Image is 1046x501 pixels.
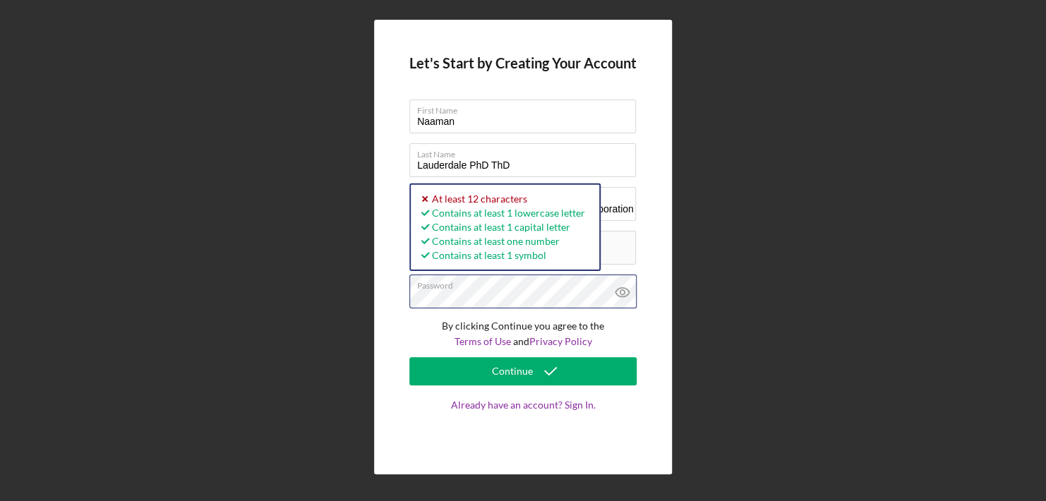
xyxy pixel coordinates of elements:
[418,234,585,248] div: Contains at least one number
[418,220,585,234] div: Contains at least 1 capital letter
[409,399,637,439] a: Already have an account? Sign In.
[409,357,637,385] button: Continue
[455,335,511,347] a: Terms of Use
[418,192,585,206] div: At least 12 characters
[409,318,637,350] p: By clicking Continue you agree to the and
[409,55,637,71] h4: Let's Start by Creating Your Account
[417,144,636,159] label: Last Name
[418,248,585,262] div: Contains at least 1 symbol
[492,357,533,385] div: Continue
[417,275,636,291] label: Password
[417,100,636,116] label: First Name
[418,206,585,220] div: Contains at least 1 lowercase letter
[529,335,592,347] a: Privacy Policy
